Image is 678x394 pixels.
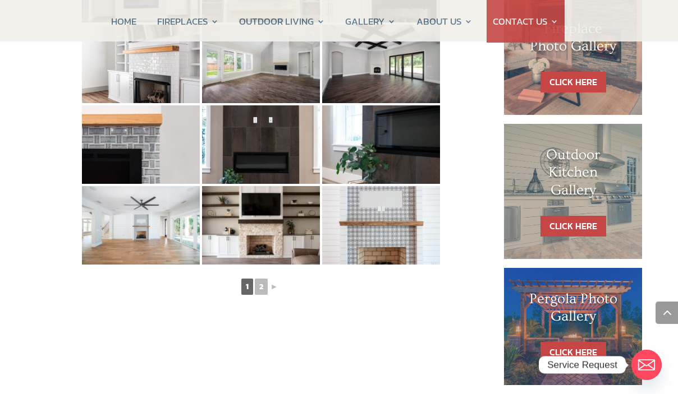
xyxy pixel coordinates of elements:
h1: Outdoor Kitchen Gallery [526,146,620,205]
img: 22 [82,186,200,265]
h1: Pergola Photo Gallery [526,290,620,331]
a: CLICK HERE [540,72,606,92]
img: 18 [322,25,440,103]
img: 17 [202,25,320,103]
a: CLICK HERE [540,342,606,363]
span: 1 [241,279,253,295]
img: 16 [82,25,200,103]
img: 19 [82,105,200,184]
a: Email [631,350,662,380]
img: 20 [202,105,320,184]
img: 24 [322,186,440,265]
a: CLICK HERE [540,216,606,237]
img: 21 [322,105,440,184]
img: 23 [202,186,320,265]
a: ► [269,280,280,294]
a: 2 [255,279,268,295]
